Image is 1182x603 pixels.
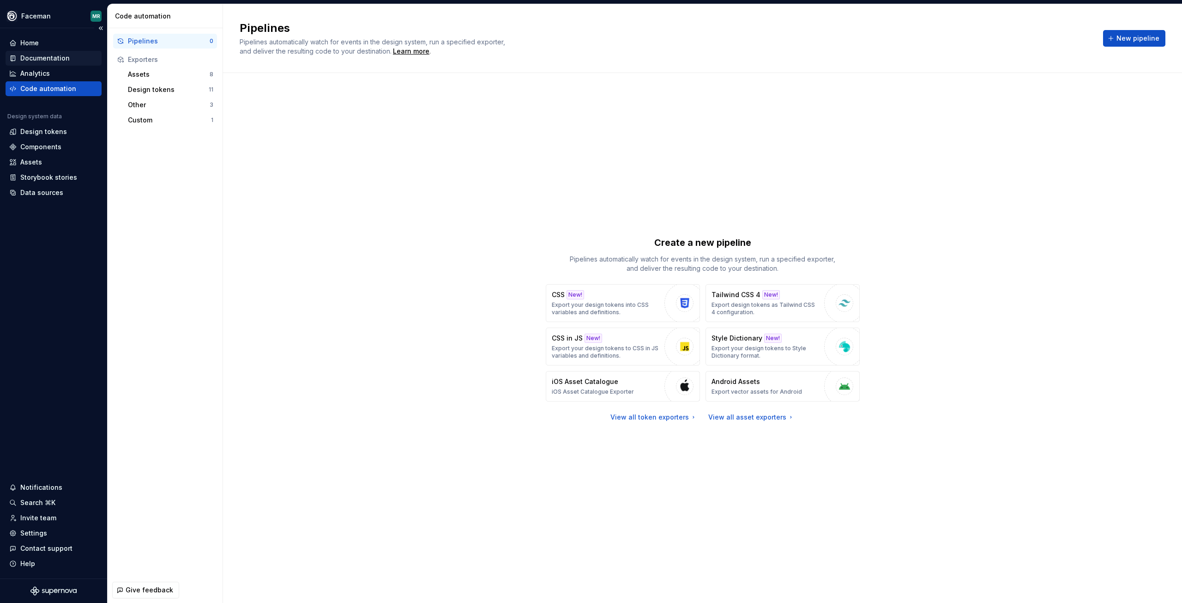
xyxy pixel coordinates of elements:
[762,290,780,299] div: New!
[6,140,102,154] a: Components
[210,71,213,78] div: 8
[128,85,209,94] div: Design tokens
[6,495,102,510] button: Search ⌘K
[20,127,67,136] div: Design tokens
[552,290,565,299] p: CSS
[126,585,173,595] span: Give feedback
[552,388,634,396] p: iOS Asset Catalogue Exporter
[6,185,102,200] a: Data sources
[2,6,105,26] button: FacemanMR
[552,377,618,386] p: iOS Asset Catalogue
[712,377,760,386] p: Android Assets
[712,334,762,343] p: Style Dictionary
[20,544,72,553] div: Contact support
[112,582,179,598] button: Give feedback
[21,12,51,21] div: Faceman
[6,170,102,185] a: Storybook stories
[20,69,50,78] div: Analytics
[6,124,102,139] a: Design tokens
[240,38,507,55] span: Pipelines automatically watch for events in the design system, run a specified exporter, and deli...
[6,541,102,556] button: Contact support
[706,328,860,365] button: Style DictionaryNew!Export your design tokens to Style Dictionary format.
[6,36,102,50] a: Home
[6,66,102,81] a: Analytics
[6,480,102,495] button: Notifications
[124,97,217,112] button: Other3
[552,334,583,343] p: CSS in JS
[552,345,660,359] p: Export your design tokens to CSS in JS variables and definitions.
[708,413,795,422] a: View all asset exporters
[20,38,39,48] div: Home
[567,290,584,299] div: New!
[128,55,213,64] div: Exporters
[20,483,62,492] div: Notifications
[20,498,55,507] div: Search ⌘K
[20,142,61,152] div: Components
[20,559,35,568] div: Help
[115,12,219,21] div: Code automation
[209,86,213,93] div: 11
[92,12,100,20] div: MR
[6,11,18,22] img: 87d06435-c97f-426c-aa5d-5eb8acd3d8b3.png
[128,100,210,110] div: Other
[20,513,56,523] div: Invite team
[546,371,700,402] button: iOS Asset CatalogueiOS Asset Catalogue Exporter
[552,301,660,316] p: Export your design tokens into CSS variables and definitions.
[113,34,217,49] button: Pipelines0
[712,301,820,316] p: Export design tokens as Tailwind CSS 4 configuration.
[7,113,62,120] div: Design system data
[764,334,782,343] div: New!
[6,81,102,96] a: Code automation
[210,101,213,109] div: 3
[240,21,1092,36] h2: Pipelines
[610,413,697,422] a: View all token exporters
[1103,30,1165,47] button: New pipeline
[6,51,102,66] a: Documentation
[124,67,217,82] button: Assets8
[546,328,700,365] button: CSS in JSNew!Export your design tokens to CSS in JS variables and definitions.
[20,188,63,197] div: Data sources
[6,556,102,571] button: Help
[128,70,210,79] div: Assets
[654,236,751,249] p: Create a new pipeline
[211,116,213,124] div: 1
[20,173,77,182] div: Storybook stories
[712,290,760,299] p: Tailwind CSS 4
[128,116,211,125] div: Custom
[20,54,70,63] div: Documentation
[30,586,77,596] svg: Supernova Logo
[128,37,210,46] div: Pipelines
[6,155,102,170] a: Assets
[585,334,602,343] div: New!
[124,113,217,128] button: Custom1
[712,345,820,359] p: Export your design tokens to Style Dictionary format.
[210,37,213,45] div: 0
[706,284,860,322] button: Tailwind CSS 4New!Export design tokens as Tailwind CSS 4 configuration.
[6,511,102,525] a: Invite team
[20,158,42,167] div: Assets
[1116,34,1159,43] span: New pipeline
[20,529,47,538] div: Settings
[546,284,700,322] button: CSSNew!Export your design tokens into CSS variables and definitions.
[94,22,107,35] button: Collapse sidebar
[6,526,102,541] a: Settings
[393,47,429,56] a: Learn more
[20,84,76,93] div: Code automation
[124,82,217,97] button: Design tokens11
[706,371,860,402] button: Android AssetsExport vector assets for Android
[712,388,802,396] p: Export vector assets for Android
[564,255,841,273] p: Pipelines automatically watch for events in the design system, run a specified exporter, and deli...
[392,48,431,55] span: .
